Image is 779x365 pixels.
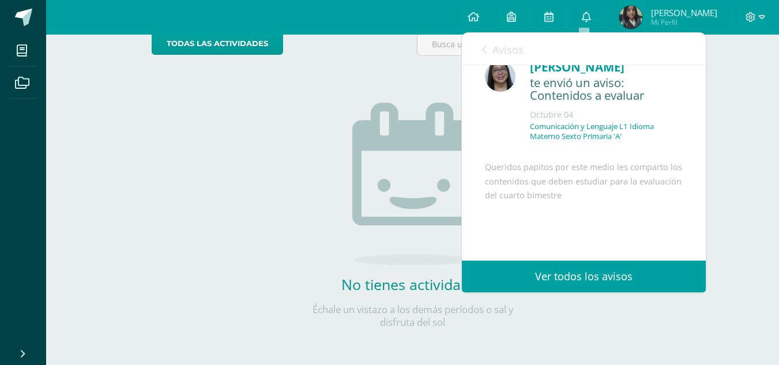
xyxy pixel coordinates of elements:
h2: No tienes actividades [298,274,528,294]
span: [PERSON_NAME] [651,7,717,18]
input: Busca una actividad próxima aquí... [417,33,673,55]
div: Octubre 04 [530,109,683,121]
a: Ver todos los avisos [462,261,706,292]
div: Queridos papitos por este medio les comparto los contenidos que deben estudiar para la evaluación... [485,160,683,324]
div: te envió un aviso: Contenidos a evaluar [530,76,683,103]
img: no_activities.png [352,103,473,265]
img: 5e1c92f3a8fe55bcd4f0ab5d4c2d0fea.png [619,6,642,29]
div: [PERSON_NAME] [530,58,683,76]
p: Comunicación y Lenguaje L1 Idioma Materno Sexto Primaria 'A' [530,122,683,141]
p: Échale un vistazo a los demás períodos o sal y disfruta del sol [298,303,528,329]
img: 90c3bb5543f2970d9a0839e1ce488333.png [485,61,515,92]
a: todas las Actividades [152,32,283,55]
span: Avisos [492,43,524,57]
span: Mi Perfil [651,17,717,27]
